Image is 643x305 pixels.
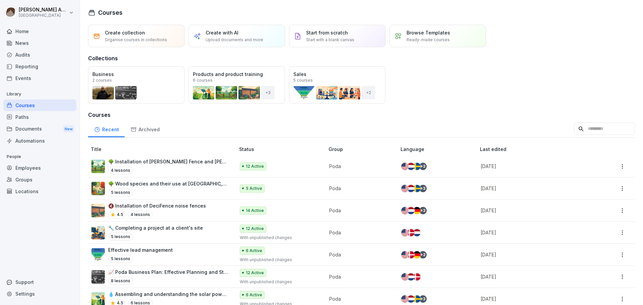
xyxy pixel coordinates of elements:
[108,255,133,263] p: 5 lessons
[401,229,409,236] img: us.svg
[413,207,421,214] img: de.svg
[108,158,228,165] p: 🌳 Installation of [PERSON_NAME] Fence and [PERSON_NAME][GEOGRAPHIC_DATA]
[481,273,587,280] p: [DATE]
[3,37,76,49] div: News
[240,279,318,285] p: With unpublished changes
[289,66,385,104] a: Sales5 courses+2
[419,295,427,303] div: + 3
[92,78,112,82] p: 2 courses
[246,292,262,298] p: 6 Active
[206,37,263,43] p: Upload documents and more
[3,276,76,288] div: Support
[239,146,326,153] p: Status
[3,135,76,147] div: Automations
[293,78,313,82] p: 5 courses
[91,270,105,284] img: wy6jvvzx1dplnljbx559lfsf.png
[105,37,167,43] p: Organise courses in collections
[206,29,238,36] p: Create with AI
[3,72,76,84] a: Events
[246,163,264,169] p: 12 Active
[92,71,180,78] p: Business
[125,120,165,137] a: Archived
[407,295,415,303] img: nl.svg
[407,29,450,36] p: Browse Templates
[3,111,76,123] a: Paths
[401,146,477,153] p: Language
[419,251,427,258] div: + 2
[108,180,228,187] p: 🌳 Wood species and their use at [GEOGRAPHIC_DATA]
[189,66,285,104] a: Products and product training6 courses+3
[293,71,381,78] p: Sales
[419,163,427,170] div: + 3
[117,212,123,218] p: 4.5
[91,248,105,261] img: ii4te864lx8a59yyzo957qwk.png
[407,37,450,43] p: Ready-made courses
[401,273,409,281] img: us.svg
[88,54,118,62] h3: Collections
[413,185,421,192] img: se.svg
[3,288,76,300] div: Settings
[413,295,421,303] img: se.svg
[108,277,133,285] p: 8 lessons
[108,246,173,253] p: Effective lead management
[108,166,133,174] p: 4 lessons
[306,37,354,43] p: Start with a blank canvas
[407,207,415,214] img: nl.svg
[128,211,153,219] p: 4 lessons
[407,185,415,192] img: nl.svg
[3,162,76,174] a: Employees
[3,25,76,37] a: Home
[401,251,409,258] img: us.svg
[401,185,409,192] img: us.svg
[108,188,133,197] p: 5 lessons
[108,269,228,276] p: 📈 Poda Business Plan: Effective Planning and Strategy
[329,229,390,236] p: Poda
[108,233,133,241] p: 5 lessons
[240,235,318,241] p: With unpublished changes
[261,86,275,99] div: + 3
[246,208,264,214] p: 14 Active
[481,185,587,192] p: [DATE]
[246,226,264,232] p: 12 Active
[413,229,421,236] img: nl.svg
[407,273,415,281] img: nl.svg
[91,204,105,217] img: thgb2mx0bhcepjhojq3x82qb.png
[108,202,206,209] p: 🔇 Installation of DeciFence noise fences
[481,295,587,302] p: [DATE]
[3,174,76,185] a: Groups
[401,207,409,214] img: us.svg
[3,61,76,72] a: Reporting
[329,207,390,214] p: Poda
[407,251,415,258] img: dk.svg
[401,295,409,303] img: us.svg
[329,163,390,170] p: Poda
[419,207,427,214] div: + 3
[108,291,228,298] p: 💧 Assembling and understanding the solar powered field pump
[3,49,76,61] a: Audits
[480,146,595,153] p: Last edited
[193,71,281,78] p: Products and product training
[91,160,105,173] img: jizd591trzcmgkwg7phjhdyp.png
[481,251,587,258] p: [DATE]
[3,185,76,197] a: Locations
[91,226,105,239] img: d7emgzj6kk9eqhpx81vf2kik.png
[88,66,185,104] a: Business2 courses
[306,29,348,36] p: Start from scratch
[105,29,145,36] p: Create collection
[413,163,421,170] img: se.svg
[481,207,587,214] p: [DATE]
[88,120,125,137] a: Recent
[413,273,421,281] img: dk.svg
[3,89,76,99] p: Library
[3,99,76,111] a: Courses
[3,123,76,135] div: Documents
